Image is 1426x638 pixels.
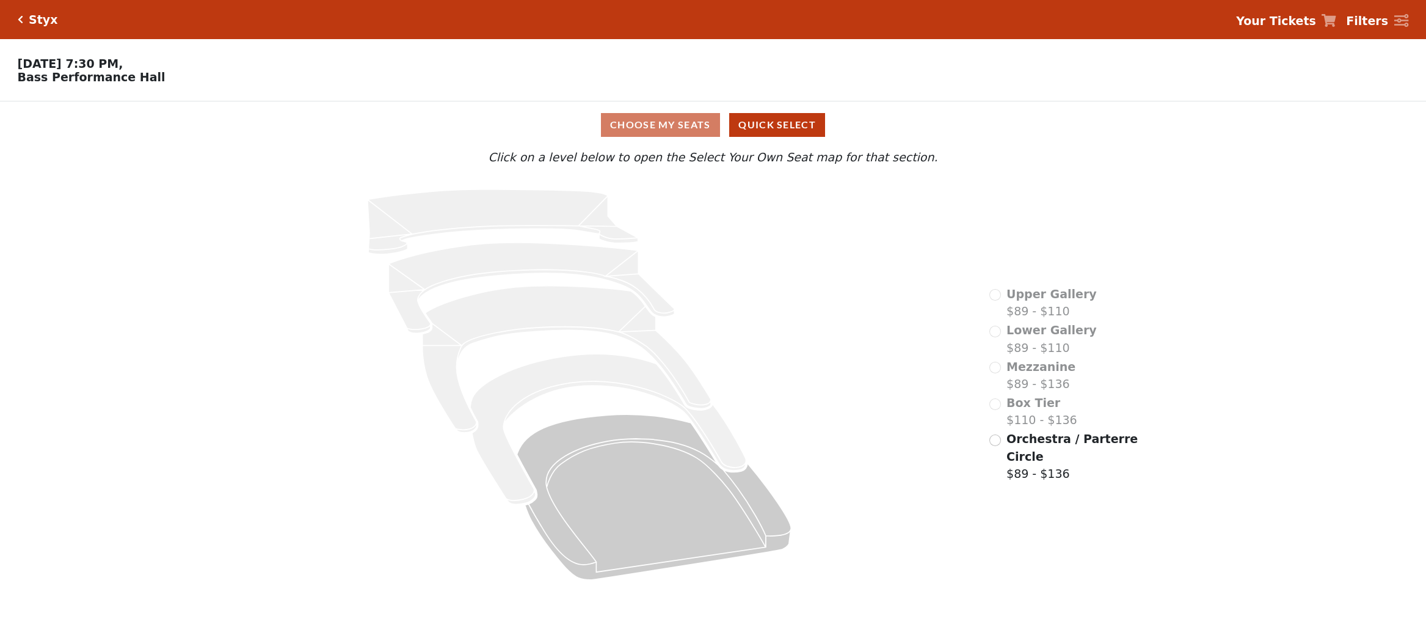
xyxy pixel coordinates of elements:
span: Box Tier [1006,396,1060,409]
path: Lower Gallery - Seats Available: 0 [388,243,674,334]
span: Mezzanine [1006,360,1075,373]
label: $89 - $136 [1006,430,1140,483]
span: Upper Gallery [1006,287,1097,301]
label: $89 - $110 [1006,285,1097,320]
h5: Styx [29,13,57,27]
span: Lower Gallery [1006,323,1097,337]
span: Orchestra / Parterre Circle [1006,432,1138,463]
label: $110 - $136 [1006,394,1077,429]
a: Click here to go back to filters [18,15,23,24]
strong: Filters [1346,14,1388,28]
path: Orchestra / Parterre Circle - Seats Available: 249 [517,414,791,580]
button: Quick Select [729,113,825,137]
strong: Your Tickets [1236,14,1316,28]
a: Your Tickets [1236,12,1336,30]
label: $89 - $110 [1006,321,1097,356]
a: Filters [1346,12,1408,30]
path: Upper Gallery - Seats Available: 0 [368,189,638,254]
p: Click on a level below to open the Select Your Own Seat map for that section. [187,148,1239,166]
label: $89 - $136 [1006,358,1075,393]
